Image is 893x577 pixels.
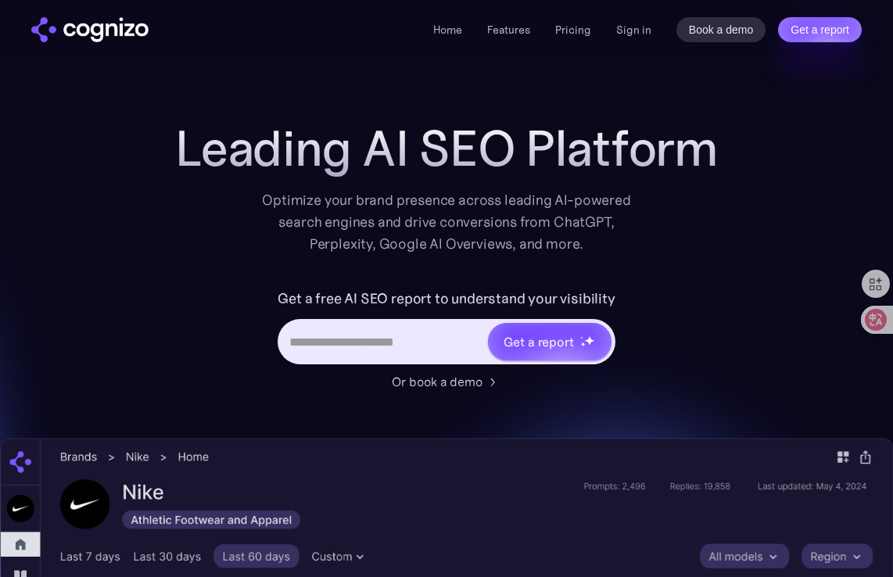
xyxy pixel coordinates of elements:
[580,336,583,339] img: star
[433,23,462,37] a: Home
[31,17,149,42] img: cognizo logo
[504,332,574,351] div: Get a report
[676,17,766,42] a: Book a demo
[31,17,149,42] a: home
[254,189,639,255] div: Optimize your brand presence across leading AI-powered search engines and drive conversions from ...
[778,17,862,42] a: Get a report
[555,23,591,37] a: Pricing
[392,372,501,391] a: Or book a demo
[487,23,530,37] a: Features
[278,286,615,311] label: Get a free AI SEO report to understand your visibility
[175,120,718,177] h1: Leading AI SEO Platform
[584,335,594,346] img: star
[616,20,651,39] a: Sign in
[580,342,586,347] img: star
[486,321,613,362] a: Get a reportstarstarstar
[278,286,615,364] form: Hero URL Input Form
[392,372,482,391] div: Or book a demo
